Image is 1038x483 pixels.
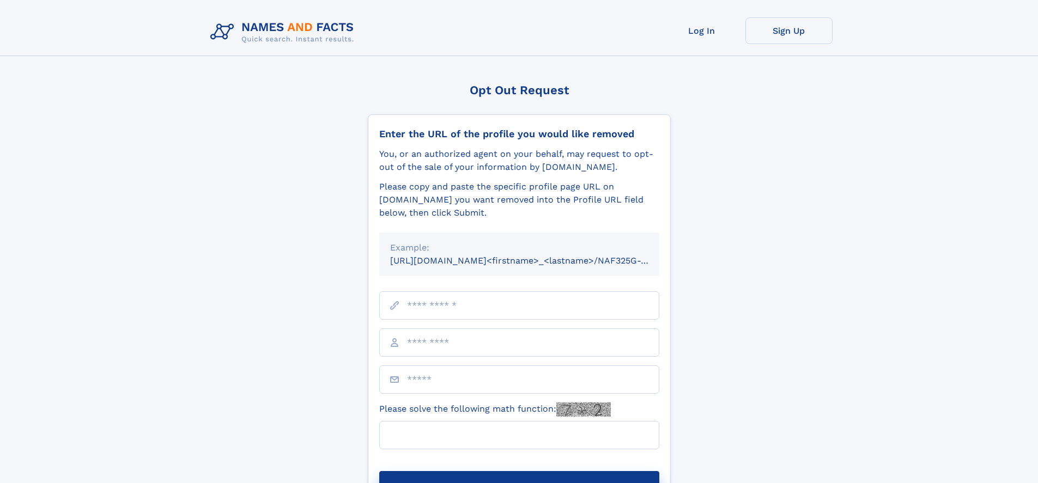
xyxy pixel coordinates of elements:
[206,17,363,47] img: Logo Names and Facts
[379,402,611,417] label: Please solve the following math function:
[658,17,745,44] a: Log In
[745,17,833,44] a: Sign Up
[379,128,659,140] div: Enter the URL of the profile you would like removed
[390,255,680,266] small: [URL][DOMAIN_NAME]<firstname>_<lastname>/NAF325G-xxxxxxxx
[368,83,671,97] div: Opt Out Request
[379,180,659,219] div: Please copy and paste the specific profile page URL on [DOMAIN_NAME] you want removed into the Pr...
[390,241,648,254] div: Example:
[379,148,659,174] div: You, or an authorized agent on your behalf, may request to opt-out of the sale of your informatio...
